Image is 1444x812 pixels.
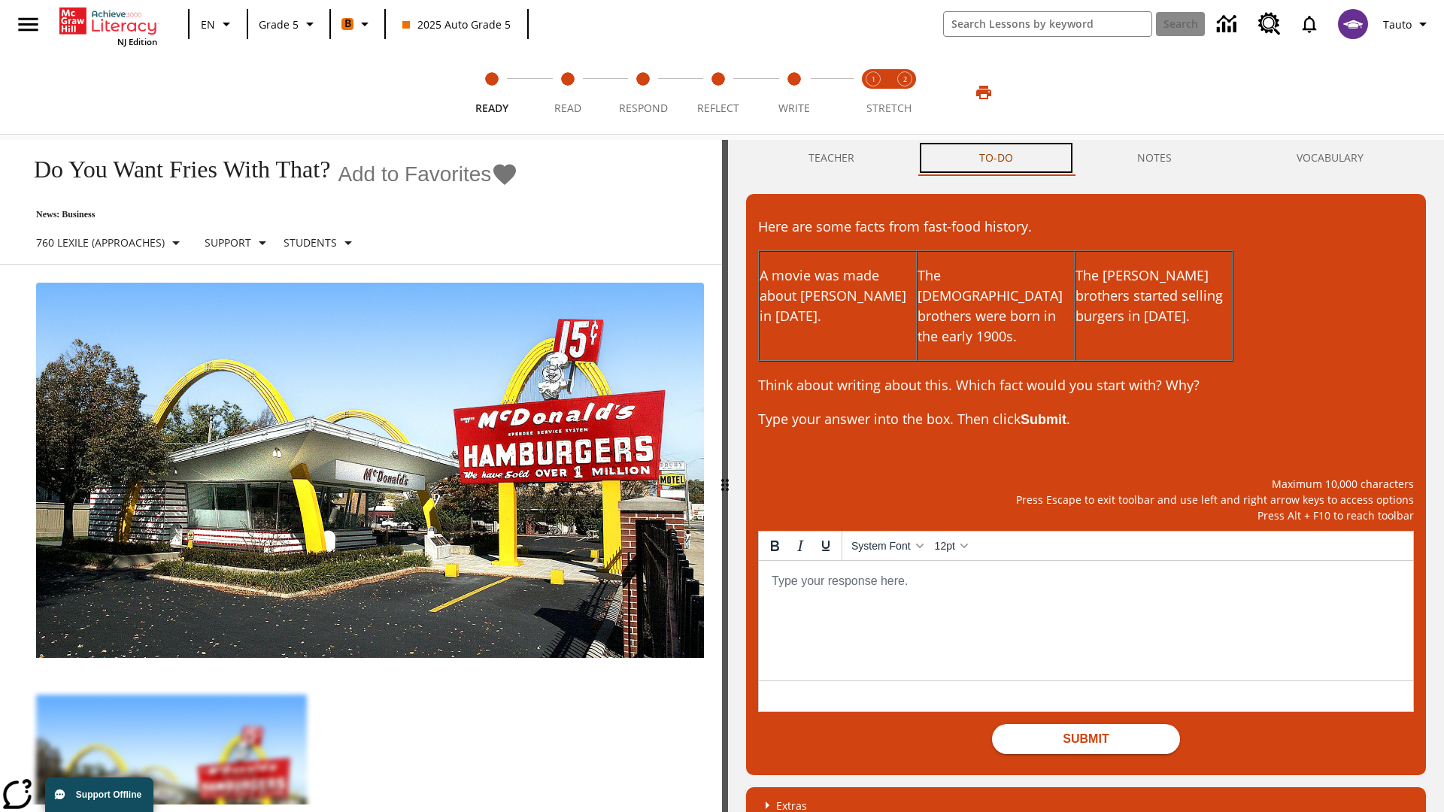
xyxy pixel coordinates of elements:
[778,101,810,115] span: Write
[787,533,813,559] button: Italic
[758,492,1414,507] p: Press Escape to exit toolbar and use left and right arrow keys to access options
[599,51,687,134] button: Respond step 3 of 5
[918,265,1074,347] p: The [DEMOGRAPHIC_DATA] brothers were born in the early 1900s.
[758,476,1414,492] p: Maximum 10,000 characters
[335,11,380,38] button: Boost Class color is orange. Change class color
[813,533,839,559] button: Underline
[1338,9,1368,39] img: avatar image
[523,51,611,134] button: Read step 2 of 5
[762,533,787,559] button: Bold
[36,235,165,250] p: 760 Lexile (Approaches)
[851,540,911,552] span: System Font
[1249,4,1290,44] a: Resource Center, Will open in new tab
[278,229,363,256] button: Select Student
[1075,140,1235,176] button: NOTES
[758,375,1414,395] p: Think about writing about this. Which fact would you start with? Why?
[728,140,1444,812] div: activity
[117,36,157,47] span: NJ Edition
[284,235,337,250] p: Students
[59,5,157,47] div: Home
[338,161,518,187] button: Add to Favorites - Do You Want Fries With That?
[883,51,927,134] button: Stretch Respond step 2 of 2
[253,11,325,38] button: Grade: Grade 5, Select a grade
[199,229,278,256] button: Scaffolds, Support
[18,209,518,220] p: News: Business
[76,789,141,800] span: Support Offline
[903,74,907,84] text: 2
[18,156,330,183] h1: Do You Want Fries With That?
[917,140,1075,176] button: TO-DO
[6,2,50,47] button: Open side menu
[845,533,929,559] button: Fonts
[697,101,739,115] span: Reflect
[866,101,912,115] span: STRETCH
[944,12,1151,36] input: search field
[929,533,973,559] button: Font sizes
[1383,17,1412,32] span: Tauto
[30,229,191,256] button: Select Lexile, 760 Lexile (Approaches)
[992,724,1180,754] button: Submit
[935,540,955,552] span: 12pt
[259,17,299,32] span: Grade 5
[475,101,508,115] span: Ready
[344,14,351,33] span: B
[1329,5,1377,44] button: Select a new avatar
[402,17,511,32] span: 2025 Auto Grade 5
[1208,4,1249,45] a: Data Center
[1021,412,1066,427] strong: Submit
[722,140,728,812] div: Press Enter or Spacebar and then press right and left arrow keys to move the slider
[448,51,535,134] button: Ready step 1 of 5
[751,51,838,134] button: Write step 5 of 5
[675,51,762,134] button: Reflect step 4 of 5
[758,409,1414,430] p: Type your answer into the box. Then click .
[1234,140,1426,176] button: VOCABULARY
[851,51,895,134] button: Stretch Read step 1 of 2
[45,777,153,812] button: Support Offline
[758,507,1414,523] p: Press Alt + F10 to reach toolbar
[760,265,916,326] p: A movie was made about [PERSON_NAME] in [DATE].
[746,140,1426,176] div: Instructional Panel Tabs
[1377,11,1438,38] button: Profile/Settings
[758,217,1414,237] p: Here are some facts from fast-food history.
[1290,5,1329,44] a: Notifications
[619,101,668,115] span: Respond
[872,74,875,84] text: 1
[36,283,704,659] img: One of the first McDonald's stores, with the iconic red sign and golden arches.
[1075,265,1232,326] p: The [PERSON_NAME] brothers started selling burgers in [DATE].
[338,162,491,186] span: Add to Favorites
[759,561,1413,680] iframe: Rich Text Area. Press ALT-0 for help.
[194,11,242,38] button: Language: EN, Select a language
[746,140,917,176] button: Teacher
[201,17,215,32] span: EN
[205,235,251,250] p: Support
[554,101,581,115] span: Read
[960,79,1008,106] button: Print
